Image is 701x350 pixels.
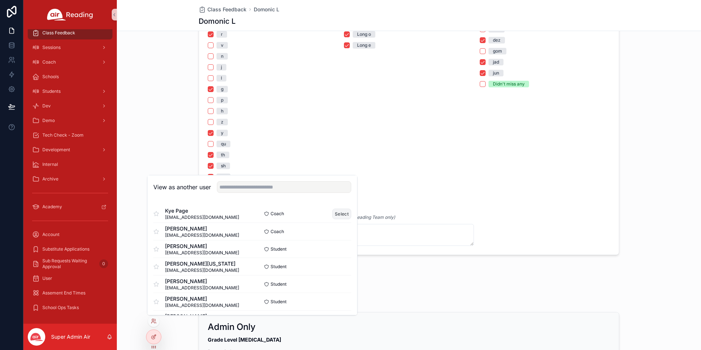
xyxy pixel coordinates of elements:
[199,16,235,26] h1: Domonic L
[271,281,287,287] span: Student
[28,129,112,142] a: Tech Check - Zoom
[493,59,499,65] div: jad
[199,6,246,13] a: Class Feedback
[221,64,222,71] div: j
[42,258,96,270] span: Sub Requests Waiting Approval
[42,246,89,252] span: Substitute Applications
[271,246,287,252] span: Student
[357,42,371,49] div: Long e
[28,243,112,256] a: Substitute Applications
[165,243,239,250] span: [PERSON_NAME]
[42,290,85,296] span: Assement End Times
[221,42,223,49] div: v
[28,272,112,285] a: User
[165,260,239,267] span: [PERSON_NAME][US_STATE]
[51,333,90,341] p: Super Admin Air
[165,207,239,214] span: Kye Page
[28,114,112,127] a: Demo
[493,70,499,76] div: jun
[165,232,239,238] span: [EMAIL_ADDRESS][DOMAIN_NAME]
[221,86,223,92] div: g
[42,103,51,109] span: Dev
[42,118,55,123] span: Demo
[42,161,58,167] span: Internal
[28,158,112,171] a: Internal
[165,295,239,303] span: [PERSON_NAME]
[165,285,239,291] span: [EMAIL_ADDRESS][DOMAIN_NAME]
[332,209,351,219] button: Select
[165,278,239,285] span: [PERSON_NAME]
[208,321,256,333] h2: Admin Only
[28,228,112,241] a: Account
[221,75,222,81] div: l
[271,211,284,217] span: Coach
[42,147,70,153] span: Development
[357,31,371,38] div: Long o
[28,286,112,300] a: Assement End Times
[28,200,112,213] a: Academy
[221,130,223,136] div: y
[271,229,284,235] span: Coach
[42,232,60,237] span: Account
[42,204,62,210] span: Academy
[42,275,52,281] span: User
[42,45,61,50] span: Sessions
[493,48,502,54] div: gom
[221,141,226,147] div: qu
[165,267,239,273] span: [EMAIL_ADDRESS][DOMAIN_NAME]
[254,6,279,13] a: Domonic L
[28,257,112,270] a: Sub Requests Waiting Approval0
[221,31,223,38] div: r
[28,85,112,98] a: Students
[221,97,223,103] div: p
[42,74,59,80] span: Schools
[165,313,239,320] span: [PERSON_NAME]
[153,183,211,191] h2: View as another user
[47,9,93,20] img: App logo
[99,259,108,268] div: 0
[207,6,246,13] span: Class Feedback
[28,26,112,39] a: Class Feedback
[28,70,112,83] a: Schools
[165,225,239,232] span: [PERSON_NAME]
[28,56,112,69] a: Coach
[42,30,75,36] span: Class Feedback
[165,303,239,308] span: [EMAIL_ADDRESS][DOMAIN_NAME]
[165,250,239,256] span: [EMAIL_ADDRESS][DOMAIN_NAME]
[271,264,287,270] span: Student
[42,305,79,311] span: School Ops Tasks
[28,143,112,156] a: Development
[493,37,501,43] div: dez
[42,132,84,138] span: Tech Check - Zoom
[42,88,61,94] span: Students
[493,81,525,87] div: Didn't miss any
[338,214,395,220] em: (For Air Reading Team only)
[221,174,226,180] div: ch
[42,176,58,182] span: Archive
[23,29,117,324] div: scrollable content
[28,172,112,186] a: Archive
[42,59,56,65] span: Coach
[271,299,287,305] span: Student
[221,152,225,158] div: th
[221,119,223,125] div: z
[165,214,239,220] span: [EMAIL_ADDRESS][DOMAIN_NAME]
[221,163,226,169] div: sh
[221,53,223,60] div: n
[28,99,112,113] a: Dev
[208,336,281,343] strong: Grade Level [MEDICAL_DATA]
[221,108,223,114] div: h
[28,41,112,54] a: Sessions
[28,301,112,314] a: School Ops Tasks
